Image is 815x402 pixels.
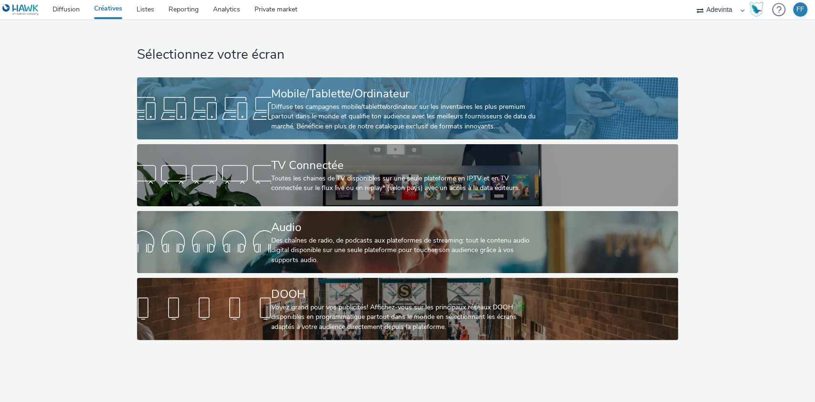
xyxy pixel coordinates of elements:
[137,211,678,273] a: AudioDes chaînes de radio, de podcasts aux plateformes de streaming: tout le contenu audio digita...
[137,46,678,64] h1: Sélectionnez votre écran
[271,219,540,236] div: Audio
[796,2,804,17] div: FF
[749,2,763,17] img: Hawk Academy
[137,144,678,206] a: TV ConnectéeToutes les chaines de TV disponibles sur une seule plateforme en IPTV et en TV connec...
[271,174,540,193] div: Toutes les chaines de TV disponibles sur une seule plateforme en IPTV et en TV connectée sur le f...
[271,236,540,265] div: Des chaînes de radio, de podcasts aux plateformes de streaming: tout le contenu audio digital dis...
[271,286,540,303] div: DOOH
[137,77,678,139] a: Mobile/Tablette/OrdinateurDiffuse tes campagnes mobile/tablette/ordinateur sur les inventaires le...
[271,85,540,102] div: Mobile/Tablette/Ordinateur
[271,157,540,174] div: TV Connectée
[749,2,767,17] a: Hawk Academy
[271,303,540,332] div: Voyez grand pour vos publicités! Affichez-vous sur les principaux réseaux DOOH disponibles en pro...
[137,278,678,340] a: DOOHVoyez grand pour vos publicités! Affichez-vous sur les principaux réseaux DOOH disponibles en...
[2,4,39,16] img: undefined Logo
[271,102,540,131] div: Diffuse tes campagnes mobile/tablette/ordinateur sur les inventaires les plus premium partout dan...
